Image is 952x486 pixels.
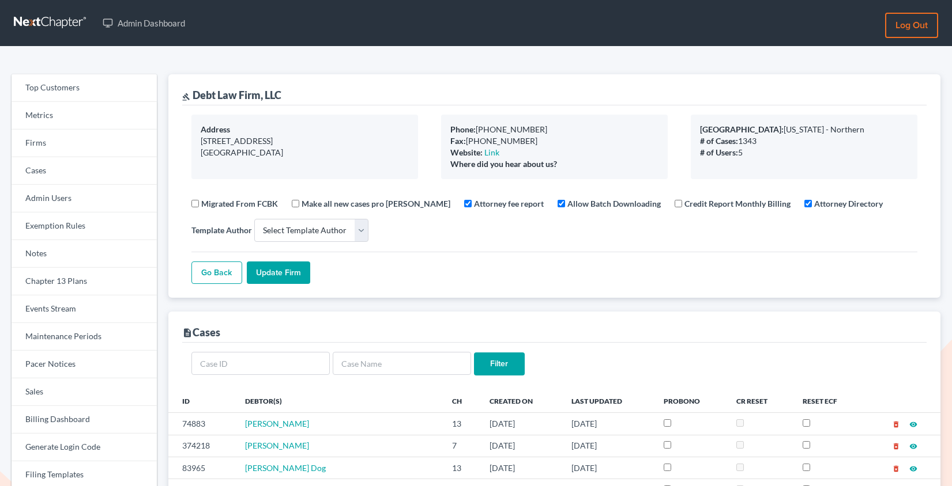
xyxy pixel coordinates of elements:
[480,413,562,435] td: [DATE]
[168,457,236,479] td: 83965
[201,135,409,147] div: [STREET_ADDRESS]
[909,442,917,450] i: visibility
[450,124,659,135] div: [PHONE_NUMBER]
[168,413,236,435] td: 74883
[12,102,157,130] a: Metrics
[484,147,499,157] a: Link
[654,389,727,412] th: ProBono
[12,240,157,268] a: Notes
[247,261,310,284] input: Update Firm
[474,352,525,375] input: Filter
[885,13,938,38] a: Log out
[450,136,466,146] b: Fax:
[892,419,900,428] a: delete_forever
[12,434,157,461] a: Generate Login Code
[450,147,483,157] b: Website:
[700,147,908,158] div: 5
[245,463,326,473] a: [PERSON_NAME] Dog
[245,419,309,428] a: [PERSON_NAME]
[443,413,480,435] td: 13
[700,124,784,134] b: [GEOGRAPHIC_DATA]:
[450,124,476,134] b: Phone:
[333,352,471,375] input: Case Name
[567,198,661,210] label: Allow Batch Downloading
[201,124,230,134] b: Address
[814,198,883,210] label: Attorney Directory
[12,74,157,102] a: Top Customers
[182,88,281,102] div: Debt Law Firm, LLC
[302,198,450,210] label: Make all new cases pro [PERSON_NAME]
[12,212,157,240] a: Exemption Rules
[168,389,236,412] th: ID
[443,435,480,457] td: 7
[12,378,157,406] a: Sales
[201,198,278,210] label: Migrated From FCBK
[480,435,562,457] td: [DATE]
[562,389,654,412] th: Last Updated
[12,295,157,323] a: Events Stream
[236,389,443,412] th: Debtor(s)
[909,441,917,450] a: visibility
[191,261,242,284] a: Go Back
[892,442,900,450] i: delete_forever
[168,435,236,457] td: 374218
[201,147,409,158] div: [GEOGRAPHIC_DATA]
[892,441,900,450] a: delete_forever
[12,157,157,185] a: Cases
[562,435,654,457] td: [DATE]
[562,457,654,479] td: [DATE]
[182,325,220,339] div: Cases
[182,93,190,101] i: gavel
[700,135,908,147] div: 1343
[191,352,330,375] input: Case ID
[562,413,654,435] td: [DATE]
[892,465,900,473] i: delete_forever
[892,463,900,473] a: delete_forever
[182,328,193,338] i: description
[892,420,900,428] i: delete_forever
[700,136,738,146] b: # of Cases:
[684,198,791,210] label: Credit Report Monthly Billing
[700,147,738,157] b: # of Users:
[245,441,309,450] a: [PERSON_NAME]
[12,351,157,378] a: Pacer Notices
[793,389,864,412] th: Reset ECF
[450,159,557,169] b: Where did you hear about us?
[97,13,191,33] a: Admin Dashboard
[12,268,157,295] a: Chapter 13 Plans
[12,406,157,434] a: Billing Dashboard
[909,463,917,473] a: visibility
[909,419,917,428] a: visibility
[480,389,562,412] th: Created On
[700,124,908,135] div: [US_STATE] - Northern
[909,465,917,473] i: visibility
[12,185,157,212] a: Admin Users
[450,135,659,147] div: [PHONE_NUMBER]
[12,323,157,351] a: Maintenance Periods
[727,389,793,412] th: CR Reset
[191,224,252,236] label: Template Author
[909,420,917,428] i: visibility
[480,457,562,479] td: [DATE]
[443,389,480,412] th: Ch
[474,198,544,210] label: Attorney fee report
[12,130,157,157] a: Firms
[443,457,480,479] td: 13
